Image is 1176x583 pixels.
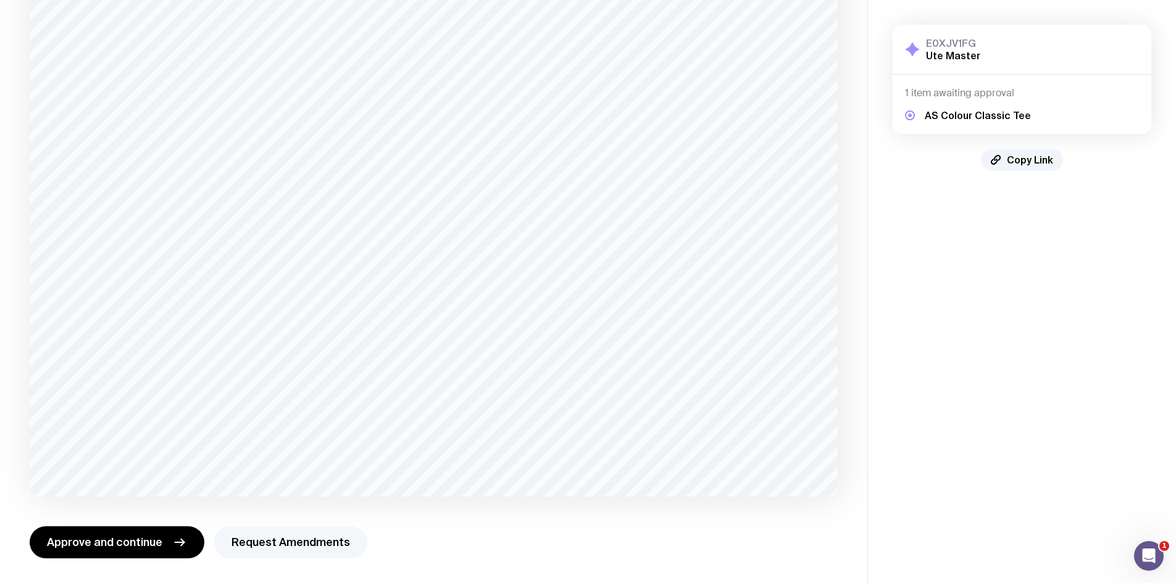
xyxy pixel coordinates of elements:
button: Copy Link [981,149,1063,171]
h3: E0XJV1FG [926,37,980,49]
h4: 1 item awaiting approval [905,87,1139,99]
span: Approve and continue [47,535,162,550]
h2: Ute Master [926,49,980,62]
iframe: Intercom live chat [1134,541,1164,571]
button: Request Amendments [214,526,367,558]
button: Approve and continue [30,526,204,558]
h5: AS Colour Classic Tee [925,109,1031,122]
span: 1 [1159,541,1169,551]
span: Copy Link [1007,154,1053,166]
